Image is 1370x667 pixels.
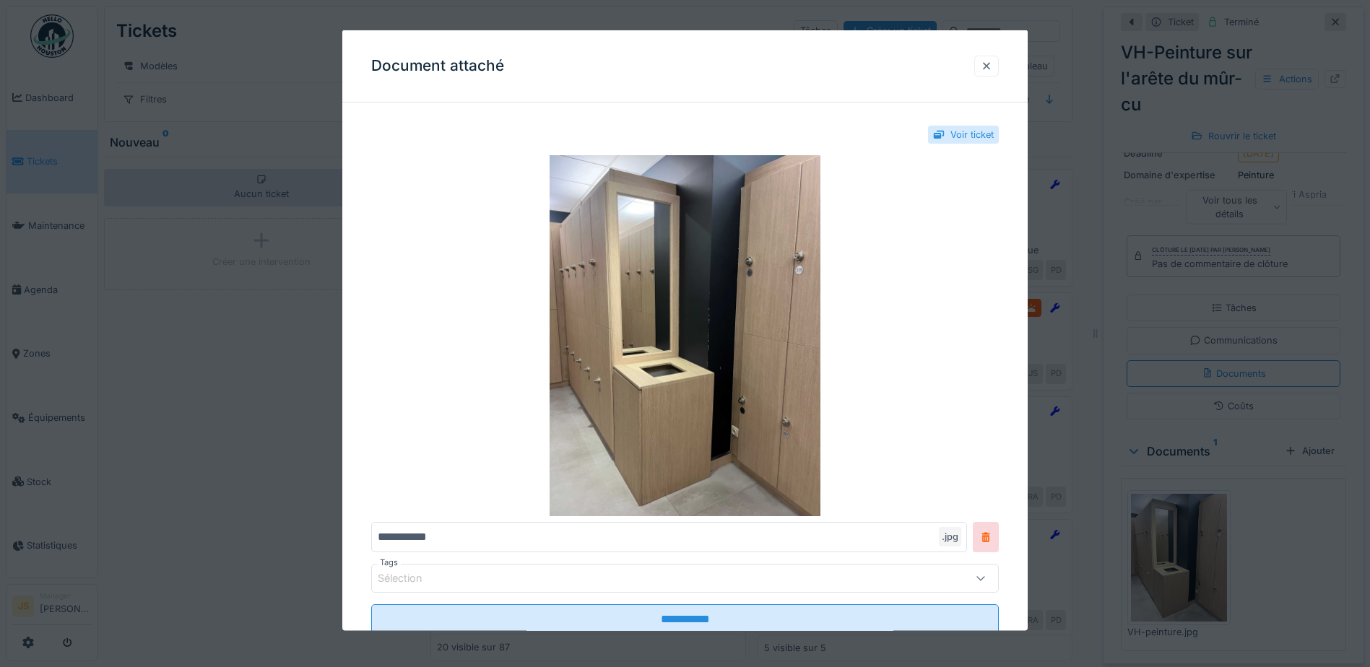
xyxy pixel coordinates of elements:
[939,527,961,546] div: .jpg
[377,557,401,569] label: Tags
[950,128,994,141] div: Voir ticket
[371,155,999,516] img: ae616cfa-8238-49cc-a064-f7478db8b64c-VH-peinture.jpg
[378,570,443,586] div: Sélection
[371,57,504,75] h3: Document attaché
